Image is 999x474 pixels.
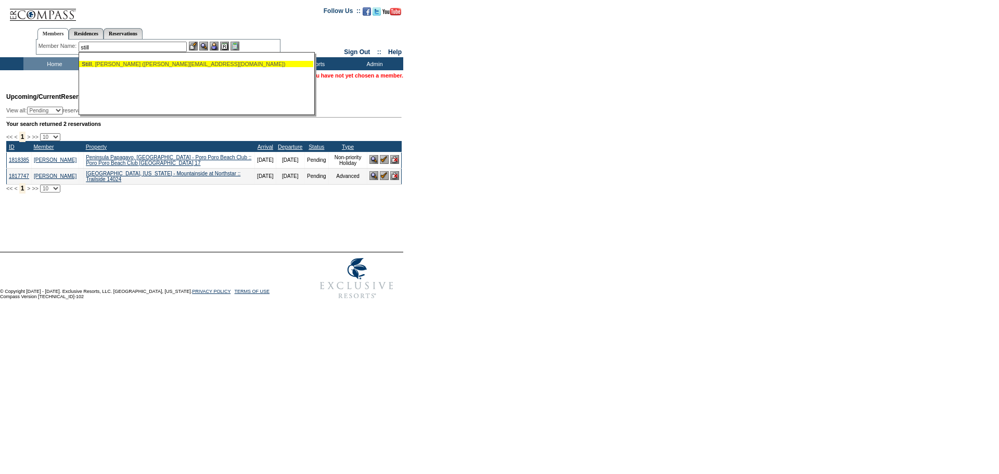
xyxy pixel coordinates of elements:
[343,57,403,70] td: Admin
[380,155,389,164] img: Confirm Reservation
[380,171,389,180] img: Confirm Reservation
[27,134,30,140] span: >
[14,185,17,191] span: <
[6,134,12,140] span: <<
[390,155,399,164] img: Cancel Reservation
[37,28,69,40] a: Members
[278,144,302,150] a: Departure
[276,168,304,184] td: [DATE]
[342,144,354,150] a: Type
[19,183,26,194] span: 1
[369,171,378,180] img: View Reservation
[86,144,107,150] a: Property
[86,155,251,166] a: Peninsula Papagayo, [GEOGRAPHIC_DATA] - Poro Poro Beach Club :: Poro Poro Beach Club [GEOGRAPHIC_...
[34,173,76,179] a: [PERSON_NAME]
[390,171,399,180] img: Cancel Reservation
[220,42,229,50] img: Reservations
[310,72,403,79] span: You have not yet chosen a member.
[6,185,12,191] span: <<
[373,7,381,16] img: Follow us on Twitter
[363,7,371,16] img: Become our fan on Facebook
[382,8,401,16] img: Subscribe to our YouTube Channel
[328,168,367,184] td: Advanced
[189,42,198,50] img: b_edit.gif
[276,152,304,168] td: [DATE]
[32,185,38,191] span: >>
[34,157,76,163] a: [PERSON_NAME]
[9,157,29,163] a: 1818385
[6,107,264,114] div: View all: reservations owned by:
[235,289,270,294] a: TERMS OF USE
[69,28,104,39] a: Residences
[255,152,276,168] td: [DATE]
[19,132,26,142] span: 1
[14,134,17,140] span: <
[33,144,54,150] a: Member
[6,121,402,127] div: Your search returned 2 reservations
[324,6,361,19] td: Follow Us ::
[210,42,219,50] img: Impersonate
[310,252,403,304] img: Exclusive Resorts
[255,168,276,184] td: [DATE]
[230,42,239,50] img: b_calculator.gif
[304,168,328,184] td: Pending
[9,173,29,179] a: 1817747
[388,48,402,56] a: Help
[258,144,273,150] a: Arrival
[32,134,38,140] span: >>
[382,10,401,17] a: Subscribe to our YouTube Channel
[344,48,370,56] a: Sign Out
[6,93,61,100] span: Upcoming/Current
[328,152,367,168] td: Non-priority Holiday
[6,93,100,100] span: Reservations
[309,144,324,150] a: Status
[304,152,328,168] td: Pending
[39,42,79,50] div: Member Name:
[82,61,311,67] div: , [PERSON_NAME] ([PERSON_NAME][EMAIL_ADDRESS][DOMAIN_NAME])
[363,10,371,17] a: Become our fan on Facebook
[377,48,381,56] span: ::
[369,155,378,164] img: View Reservation
[86,171,240,182] a: [GEOGRAPHIC_DATA], [US_STATE] - Mountainside at Northstar :: Trailside 14024
[199,42,208,50] img: View
[104,28,143,39] a: Reservations
[23,57,83,70] td: Home
[27,185,30,191] span: >
[373,10,381,17] a: Follow us on Twitter
[9,144,15,150] a: ID
[82,61,92,67] span: Still
[192,289,230,294] a: PRIVACY POLICY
